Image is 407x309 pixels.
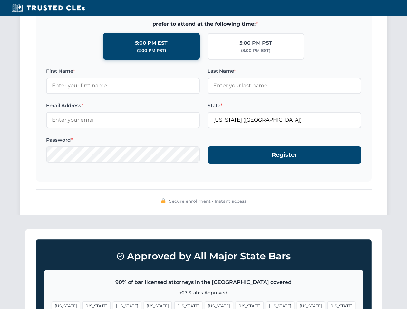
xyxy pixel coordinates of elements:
[169,198,247,205] span: Secure enrollment • Instant access
[44,248,363,265] h3: Approved by All Major State Bars
[46,136,200,144] label: Password
[46,20,361,28] span: I prefer to attend at the following time:
[52,289,355,296] p: +27 States Approved
[46,78,200,94] input: Enter your first name
[52,278,355,286] p: 90% of bar licensed attorneys in the [GEOGRAPHIC_DATA] covered
[10,3,87,13] img: Trusted CLEs
[241,47,270,54] div: (8:00 PM EST)
[208,146,361,164] button: Register
[208,112,361,128] input: Florida (FL)
[208,78,361,94] input: Enter your last name
[46,67,200,75] label: First Name
[239,39,272,47] div: 5:00 PM PST
[161,198,166,203] img: 🔒
[137,47,166,54] div: (2:00 PM PST)
[208,67,361,75] label: Last Name
[46,102,200,109] label: Email Address
[208,102,361,109] label: State
[46,112,200,128] input: Enter your email
[135,39,168,47] div: 5:00 PM EST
